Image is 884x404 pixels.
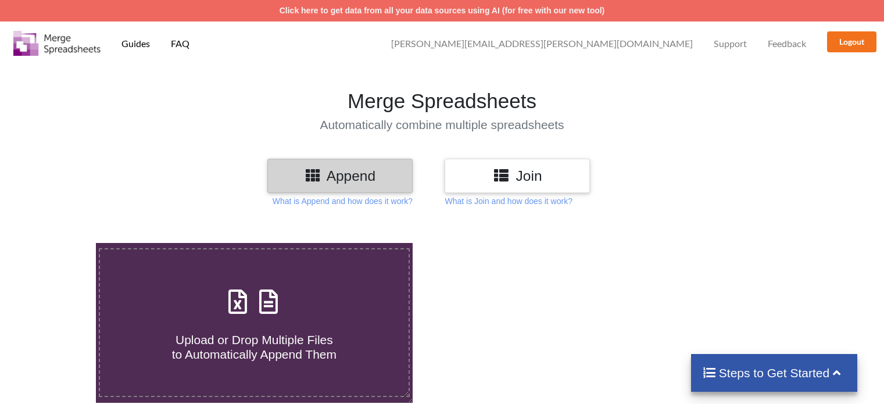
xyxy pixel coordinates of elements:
p: FAQ [171,38,189,50]
span: [PERSON_NAME][EMAIL_ADDRESS][PERSON_NAME][DOMAIN_NAME] [391,39,693,48]
p: Guides [121,38,150,50]
a: Click here to get data from all your data sources using AI (for free with our new tool) [280,6,605,15]
p: What is Join and how does it work? [445,195,572,207]
span: Upload or Drop Multiple Files to Automatically Append Them [172,333,337,361]
iframe: chat widget [12,357,49,392]
h3: Append [276,167,404,184]
img: Logo.png [13,31,101,56]
span: Support [714,39,747,48]
h3: Join [453,167,581,184]
button: Logout [827,31,876,52]
span: Feedback [768,39,806,48]
h4: Steps to Get Started [703,366,846,380]
p: What is Append and how does it work? [273,195,413,207]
